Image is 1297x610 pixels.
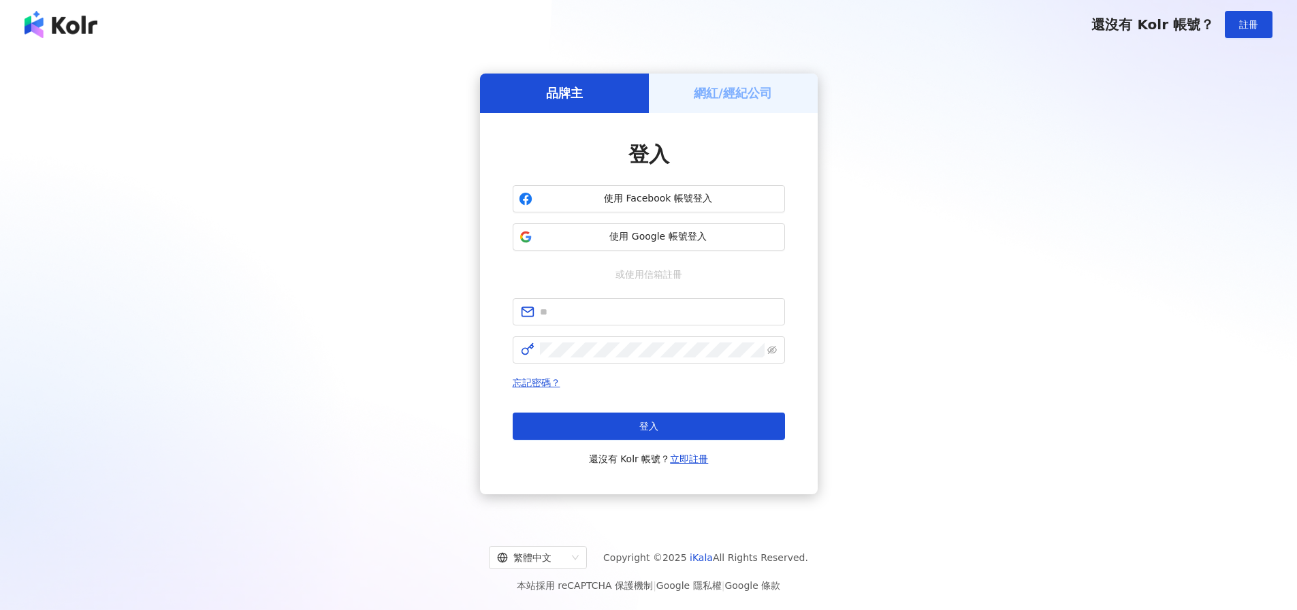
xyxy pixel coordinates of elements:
[656,580,722,591] a: Google 隱私權
[513,377,560,388] a: 忘記密碼？
[538,192,779,206] span: 使用 Facebook 帳號登入
[767,345,777,355] span: eye-invisible
[606,267,692,282] span: 或使用信箱註冊
[513,185,785,212] button: 使用 Facebook 帳號登入
[513,413,785,440] button: 登入
[670,453,708,464] a: 立即註冊
[513,223,785,251] button: 使用 Google 帳號登入
[517,577,780,594] span: 本站採用 reCAPTCHA 保護機制
[589,451,709,467] span: 還沒有 Kolr 帳號？
[546,84,583,101] h5: 品牌主
[1239,19,1258,30] span: 註冊
[653,580,656,591] span: |
[538,230,779,244] span: 使用 Google 帳號登入
[724,580,780,591] a: Google 條款
[603,549,808,566] span: Copyright © 2025 All Rights Reserved.
[639,421,658,432] span: 登入
[25,11,97,38] img: logo
[1091,16,1214,33] span: 還沒有 Kolr 帳號？
[690,552,713,563] a: iKala
[628,142,669,166] span: 登入
[694,84,772,101] h5: 網紅/經紀公司
[497,547,566,568] div: 繁體中文
[1225,11,1272,38] button: 註冊
[722,580,725,591] span: |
